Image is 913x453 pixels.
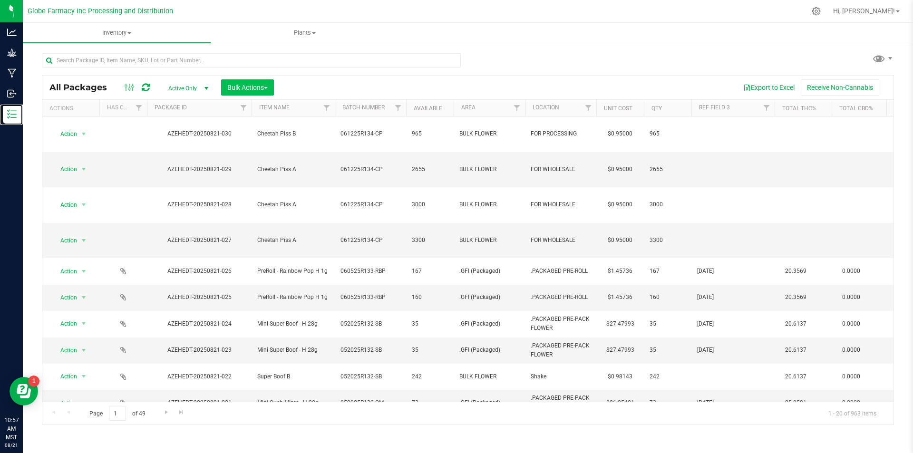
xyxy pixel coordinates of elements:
[52,127,78,141] span: Action
[801,79,879,96] button: Receive Non-Cannabis
[412,200,448,209] span: 3000
[78,163,90,176] span: select
[340,129,400,138] span: 061225R134-CP
[340,200,400,209] span: 061225R134-CP
[596,337,644,364] td: $27.47993
[459,293,519,302] span: .GFI (Packaged)
[211,29,398,37] span: Plants
[340,372,400,381] span: 052025R132-SB
[159,406,173,419] a: Go to the next page
[146,267,253,276] div: AZEHEDT-20250821-026
[23,29,211,37] span: Inventory
[412,293,448,302] span: 160
[257,346,329,355] span: Mini Super Boof - H 28g
[459,372,519,381] span: BULK FLOWER
[81,406,153,421] span: Page of 49
[833,7,895,15] span: Hi, [PERSON_NAME]!
[459,200,519,209] span: BULK FLOWER
[531,200,591,209] span: FOR WHOLESALE
[596,364,644,390] td: $0.98143
[319,100,335,116] a: Filter
[839,105,873,112] a: Total CBD%
[531,341,591,359] span: .PACKAGED PRE-PACK FLOWER
[821,406,884,420] span: 1 - 20 of 963 items
[459,267,519,276] span: .GFI (Packaged)
[412,129,448,138] span: 965
[109,406,126,421] input: 1
[146,236,253,245] div: AZEHEDT-20250821-027
[78,234,90,247] span: select
[837,343,865,357] span: 0.0000
[837,317,865,331] span: 0.0000
[236,100,252,116] a: Filter
[221,79,274,96] button: Bulk Actions
[837,264,865,278] span: 0.0000
[780,264,811,278] span: 20.3569
[581,100,596,116] a: Filter
[52,317,78,330] span: Action
[697,319,769,328] span: [DATE]
[257,236,329,245] span: Cheetah Piss A
[4,442,19,449] p: 08/21
[257,372,329,381] span: Super Boof B
[146,200,253,209] div: AZEHEDT-20250821-028
[412,165,448,174] span: 2655
[651,105,662,112] a: Qty
[650,346,686,355] span: 35
[810,7,822,16] div: Manage settings
[650,319,686,328] span: 35
[459,398,519,407] span: .GFI (Packaged)
[7,28,17,37] inline-svg: Analytics
[780,290,811,304] span: 20.3569
[52,370,78,383] span: Action
[650,372,686,381] span: 242
[596,223,644,259] td: $0.95000
[259,104,290,111] a: Item Name
[227,84,268,91] span: Bulk Actions
[257,319,329,328] span: Mini Super Boof - H 28g
[78,317,90,330] span: select
[78,370,90,383] span: select
[78,396,90,410] span: select
[531,129,591,138] span: FOR PROCESSING
[531,267,591,276] span: .PACKAGED PRE-ROLL
[99,100,147,116] th: Has COA
[780,396,811,410] span: 25.0581
[28,7,173,15] span: Globe Farmacy Inc Processing and Distribution
[340,165,400,174] span: 061225R134-CP
[28,376,39,387] iframe: Resource center unread badge
[7,68,17,78] inline-svg: Manufacturing
[780,370,811,384] span: 20.6137
[596,285,644,311] td: $1.45736
[596,116,644,152] td: $0.95000
[340,346,400,355] span: 052025R132-SB
[7,48,17,58] inline-svg: Grow
[78,198,90,212] span: select
[604,105,632,112] a: Unit Cost
[257,398,329,407] span: Mini Gush Mints - H 28g
[596,152,644,188] td: $0.95000
[52,265,78,278] span: Action
[340,398,400,407] span: 052025R132-GM
[4,416,19,442] p: 10:57 AM MST
[531,293,591,302] span: .PACKAGED PRE-ROLL
[52,234,78,247] span: Action
[52,344,78,357] span: Action
[699,104,730,111] a: Ref Field 3
[146,129,253,138] div: AZEHEDT-20250821-030
[412,398,448,407] span: 73
[412,346,448,355] span: 35
[146,372,253,381] div: AZEHEDT-20250821-022
[697,267,769,276] span: [DATE]
[340,236,400,245] span: 061225R134-CP
[155,104,187,111] a: Package ID
[257,200,329,209] span: Cheetah Piss A
[52,291,78,304] span: Action
[837,370,865,384] span: 0.0000
[49,82,117,93] span: All Packages
[52,396,78,410] span: Action
[211,23,398,43] a: Plants
[737,79,801,96] button: Export to Excel
[459,129,519,138] span: BULK FLOWER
